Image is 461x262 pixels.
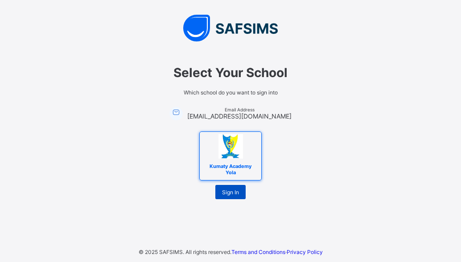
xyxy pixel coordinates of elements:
[106,65,355,80] span: Select Your School
[231,249,323,255] span: ·
[187,107,292,112] span: Email Address
[97,15,364,41] img: SAFSIMS Logo
[139,249,231,255] span: © 2025 SAFSIMS. All rights reserved.
[287,249,323,255] a: Privacy Policy
[218,134,243,159] img: Kumaty Academy Yola
[106,89,355,96] span: Which school do you want to sign into
[222,189,239,196] span: Sign In
[231,249,285,255] a: Terms and Conditions
[187,112,292,120] span: [EMAIL_ADDRESS][DOMAIN_NAME]
[203,161,258,178] span: Kumaty Academy Yola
